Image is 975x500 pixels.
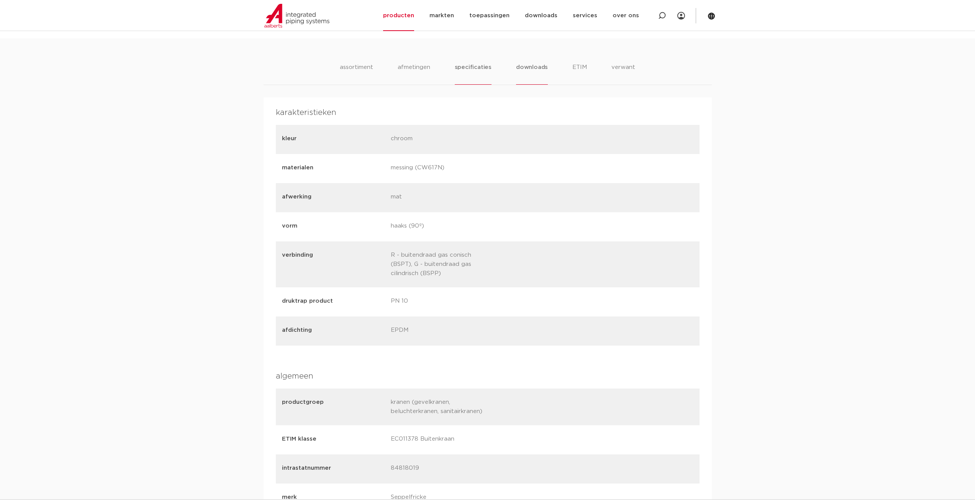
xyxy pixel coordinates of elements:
[276,107,700,119] h4: karakteristieken
[391,434,494,445] p: EC011378 Buitenkraan
[282,326,385,335] p: afdichting
[282,251,385,277] p: verbinding
[572,63,587,85] li: ETIM
[391,464,494,474] p: 84818019
[391,192,494,203] p: mat
[391,326,494,336] p: EPDM
[391,398,494,416] p: kranen (gevelkranen, beluchterkranen, sanitairkranen)
[282,464,385,473] p: intrastatnummer
[516,63,548,85] li: downloads
[282,192,385,202] p: afwerking
[611,63,635,85] li: verwant
[282,134,385,143] p: kleur
[276,370,700,382] h4: algemeen
[282,163,385,172] p: materialen
[282,398,385,415] p: productgroep
[391,134,494,145] p: chroom
[391,297,494,307] p: PN 10
[391,221,494,232] p: haaks (90º)
[398,63,430,85] li: afmetingen
[282,221,385,231] p: vorm
[282,297,385,306] p: druktrap product
[391,163,494,174] p: messing (CW617N)
[455,63,492,85] li: specificaties
[282,434,385,444] p: ETIM klasse
[340,63,373,85] li: assortiment
[391,251,494,278] p: R - buitendraad gas conisch (BSPT), G - buitendraad gas cilindrisch (BSPP)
